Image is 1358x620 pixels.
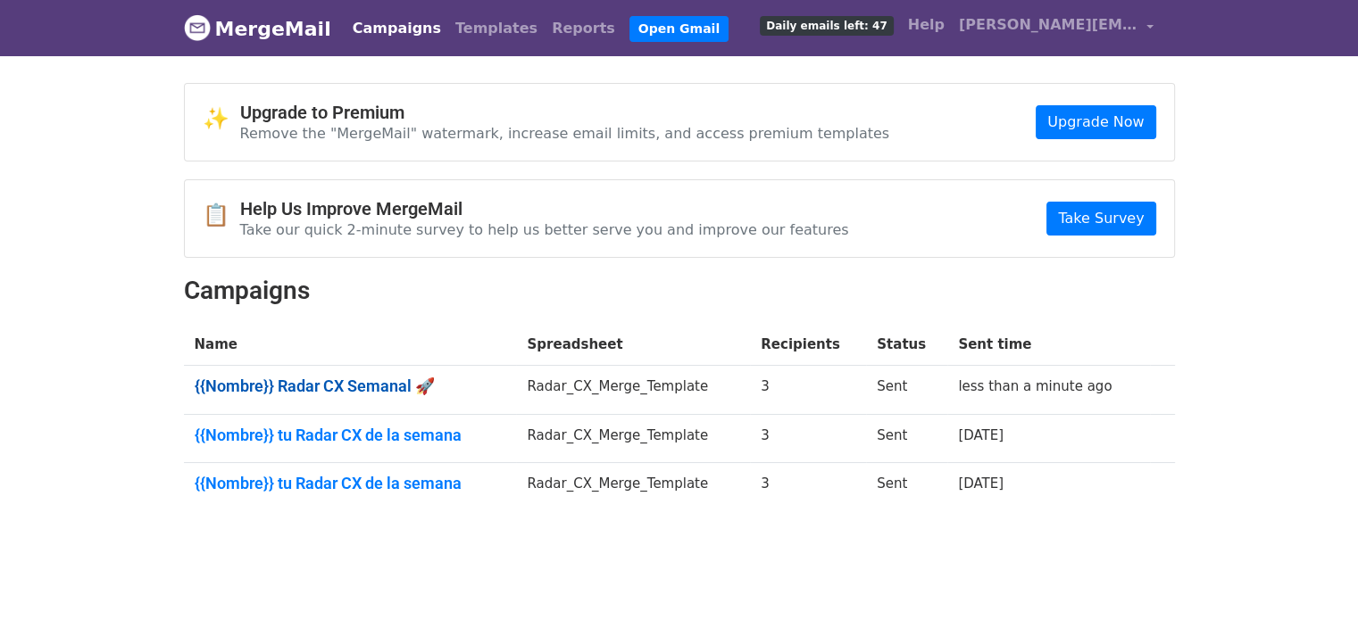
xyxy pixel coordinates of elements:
[184,276,1175,306] h2: Campaigns
[866,463,947,511] td: Sent
[866,366,947,415] td: Sent
[240,102,890,123] h4: Upgrade to Premium
[866,324,947,366] th: Status
[750,463,866,511] td: 3
[750,366,866,415] td: 3
[958,475,1004,492] a: [DATE]
[753,7,900,43] a: Daily emails left: 47
[959,14,1137,36] span: [PERSON_NAME][EMAIL_ADDRESS][DOMAIN_NAME]
[750,324,866,366] th: Recipients
[958,427,1004,443] a: [DATE]
[240,198,849,219] h4: Help Us Improve MergeMail
[1269,534,1358,620] div: Widget de chat
[240,124,890,143] p: Remove the "MergeMail" watermark, increase email limits, and access premium templates
[750,414,866,463] td: 3
[203,106,240,132] span: ✨
[516,324,750,366] th: Spreadsheet
[866,414,947,463] td: Sent
[516,463,750,511] td: Radar_CX_Merge_Template
[1046,202,1155,236] a: Take Survey
[195,474,506,493] a: {{Nombre}} tu Radar CX de la semana
[184,324,517,366] th: Name
[516,414,750,463] td: Radar_CX_Merge_Template
[629,16,729,42] a: Open Gmail
[1269,534,1358,620] iframe: Chat Widget
[346,11,448,46] a: Campaigns
[240,220,849,239] p: Take our quick 2-minute survey to help us better serve you and improve our features
[195,376,506,396] a: {{Nombre}} Radar CX Semanal 🚀
[760,16,893,36] span: Daily emails left: 47
[901,7,952,43] a: Help
[203,203,240,228] span: 📋
[448,11,545,46] a: Templates
[947,324,1150,366] th: Sent time
[545,11,622,46] a: Reports
[958,378,1112,394] a: less than a minute ago
[516,366,750,415] td: Radar_CX_Merge_Template
[184,14,211,41] img: MergeMail logo
[952,7,1161,49] a: [PERSON_NAME][EMAIL_ADDRESS][DOMAIN_NAME]
[195,426,506,445] a: {{Nombre}} tu Radar CX de la semana
[184,10,331,47] a: MergeMail
[1036,105,1155,139] a: Upgrade Now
